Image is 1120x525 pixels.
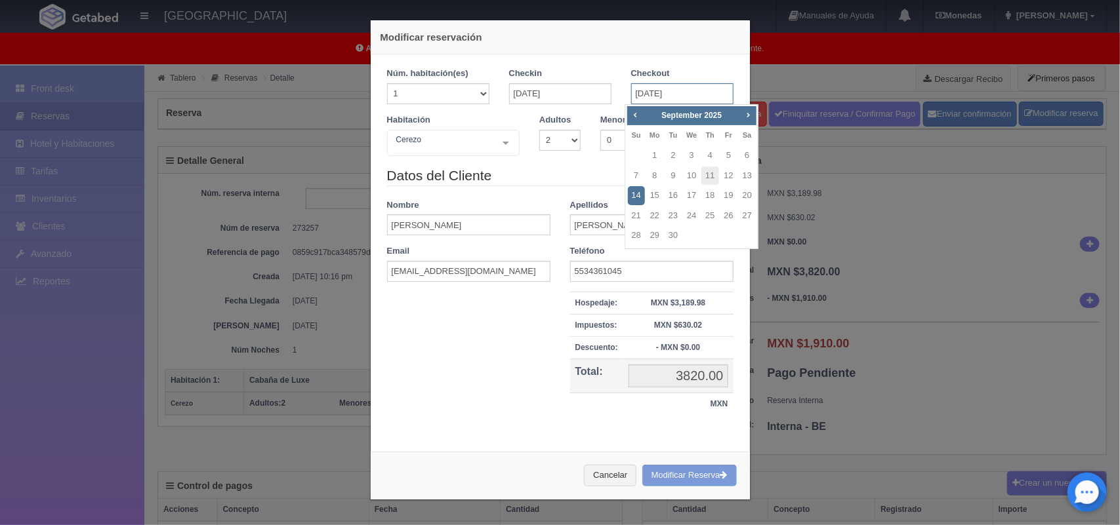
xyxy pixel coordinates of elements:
[706,131,715,139] span: Thursday
[632,131,641,139] span: Sunday
[686,131,697,139] span: Wednesday
[570,359,623,393] th: Total:
[701,146,718,165] a: 4
[720,186,737,205] a: 19
[387,166,734,186] legend: Datos del Cliente
[739,166,756,185] a: 13
[720,146,737,165] a: 5
[631,68,670,80] label: Checkout
[656,343,700,352] strong: - MXN $0.00
[665,146,682,165] a: 2
[739,186,756,205] a: 20
[720,166,737,185] a: 12
[387,199,419,212] label: Nombre
[381,30,740,44] h4: Modificar reservación
[711,399,728,408] strong: MXN
[701,206,718,225] a: 25
[683,166,700,185] a: 10
[570,292,623,314] th: Hospedaje:
[570,199,609,212] label: Apellidos
[393,133,401,154] input: Seleccionar hab.
[683,186,700,205] a: 17
[570,245,605,258] label: Teléfono
[739,206,756,225] a: 27
[665,206,682,225] a: 23
[650,131,660,139] span: Monday
[705,111,722,120] span: 2025
[646,206,663,225] a: 22
[720,206,737,225] a: 26
[743,109,753,120] span: Next
[646,226,663,245] a: 29
[600,114,635,126] label: Menores
[701,166,718,185] a: 11
[629,107,643,122] a: Prev
[628,206,645,225] a: 21
[646,186,663,205] a: 15
[646,146,663,165] a: 1
[725,131,732,139] span: Friday
[570,336,623,359] th: Descuento:
[654,321,702,330] strong: MXN $630.02
[584,465,636,486] button: Cancelar
[743,131,751,139] span: Saturday
[683,206,700,225] a: 24
[665,226,682,245] a: 30
[665,166,682,185] a: 9
[509,68,543,80] label: Checkin
[683,146,700,165] a: 3
[741,107,755,122] a: Next
[669,131,677,139] span: Tuesday
[509,83,612,104] input: DD-MM-AAAA
[651,298,705,307] strong: MXN $3,189.98
[570,314,623,336] th: Impuestos:
[539,114,571,126] label: Adultos
[665,186,682,205] a: 16
[387,245,410,258] label: Email
[628,166,645,185] a: 7
[628,186,645,205] a: 14
[661,111,702,120] span: September
[646,166,663,185] a: 8
[739,146,756,165] a: 6
[393,133,493,146] span: Cerezo
[630,109,640,120] span: Prev
[387,114,430,126] label: Habitación
[631,83,734,104] input: DD-MM-AAAA
[628,226,645,245] a: 28
[701,186,718,205] a: 18
[387,68,468,80] label: Núm. habitación(es)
